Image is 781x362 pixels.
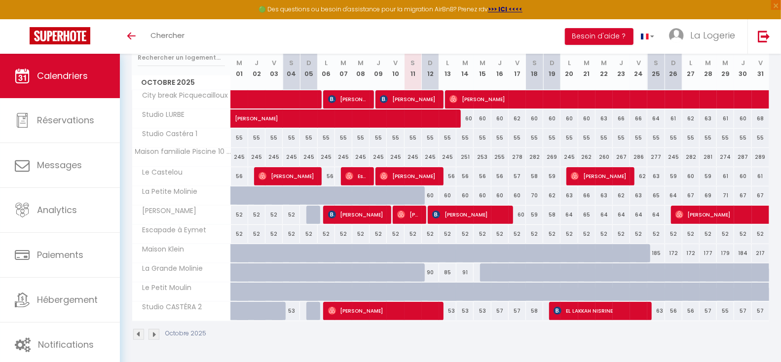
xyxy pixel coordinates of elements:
span: [PERSON_NAME] [380,167,438,185]
div: 55 [370,129,387,147]
span: Notifications [38,338,94,351]
div: 55 [700,129,717,147]
div: 61 [752,167,769,185]
div: 55 [352,129,370,147]
th: 03 [265,46,283,90]
div: 71 [717,186,734,205]
abbr: V [272,58,276,68]
abbr: V [393,58,398,68]
div: 52 [700,225,717,243]
div: 59 [700,167,717,185]
div: 245 [352,148,370,166]
button: Besoin d'aide ? [565,28,633,45]
th: 30 [734,46,751,90]
div: 68 [752,109,769,128]
span: Analytics [37,204,77,216]
span: Hébergement [37,293,98,306]
th: 26 [665,46,682,90]
span: Maison Klein [134,244,187,255]
div: 63 [595,109,613,128]
div: 66 [578,186,595,205]
div: 60 [578,109,595,128]
div: 55 [647,129,665,147]
div: 55 [491,129,509,147]
div: 274 [717,148,734,166]
div: 52 [630,225,647,243]
abbr: M [723,58,729,68]
span: [PERSON_NAME] [328,301,438,320]
img: logout [758,30,770,42]
abbr: V [636,58,641,68]
abbr: S [654,58,658,68]
div: 179 [717,244,734,262]
span: Ese Elecsystemenergie Ese [345,167,369,185]
span: Calendriers [37,70,88,82]
div: 52 [509,225,526,243]
div: 245 [405,148,422,166]
div: 52 [439,225,456,243]
div: 64 [665,186,682,205]
th: 11 [405,46,422,90]
div: 64 [630,206,647,224]
div: 55 [595,129,613,147]
div: 55 [613,129,630,147]
div: 55 [248,129,265,147]
th: 09 [370,46,387,90]
div: 245 [248,148,265,166]
div: 60 [682,167,700,185]
span: Studio Castéra 1 [134,129,200,140]
div: 60 [456,186,474,205]
th: 02 [248,46,265,90]
div: 64 [560,206,578,224]
abbr: M [601,58,607,68]
th: 17 [509,46,526,90]
div: 91 [456,263,474,282]
div: 60 [543,109,560,128]
div: 55 [318,129,335,147]
div: 52 [248,225,265,243]
div: 55 [717,129,734,147]
abbr: S [411,58,415,68]
span: [PERSON_NAME] [397,205,420,224]
abbr: L [568,58,571,68]
div: 57 [700,302,717,320]
div: 57 [509,302,526,320]
div: 63 [647,167,665,185]
div: 52 [665,225,682,243]
div: 52 [318,225,335,243]
abbr: S [532,58,537,68]
abbr: L [689,58,692,68]
div: 63 [700,109,717,128]
div: 63 [560,186,578,205]
div: 278 [509,148,526,166]
div: 52 [265,225,283,243]
div: 177 [700,244,717,262]
span: Escapade à Eymet [134,225,209,236]
div: 58 [543,206,560,224]
div: 60 [734,109,751,128]
abbr: D [306,58,311,68]
div: 269 [543,148,560,166]
div: 52 [526,225,543,243]
span: Chercher [150,30,185,40]
img: Super Booking [30,27,90,44]
abbr: M [584,58,590,68]
div: 67 [734,186,751,205]
span: [PERSON_NAME] [134,206,199,217]
abbr: D [428,58,433,68]
span: Réservations [37,114,94,126]
div: 53 [439,302,456,320]
div: 58 [526,167,543,185]
th: 10 [387,46,404,90]
div: 55 [300,129,317,147]
span: Octobre 2025 [132,75,230,90]
div: 52 [283,225,300,243]
div: 56 [474,167,491,185]
th: 19 [543,46,560,90]
div: 253 [474,148,491,166]
abbr: M [358,58,364,68]
div: 56 [231,167,248,185]
div: 60 [439,186,456,205]
div: 60 [509,186,526,205]
div: 52 [405,225,422,243]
